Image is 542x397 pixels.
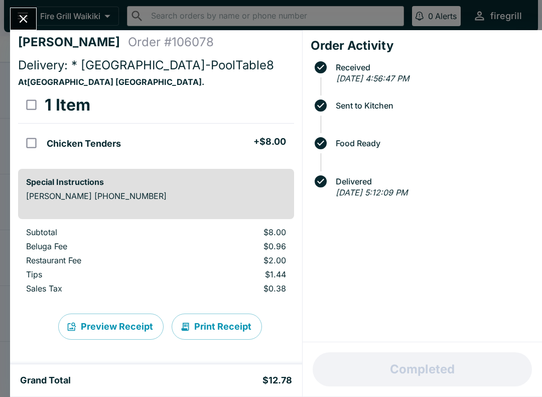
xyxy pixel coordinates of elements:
[26,283,173,293] p: Sales Tax
[45,95,90,115] h3: 1 Item
[336,73,409,83] em: [DATE] 4:56:47 PM
[26,177,286,187] h6: Special Instructions
[11,8,36,30] button: Close
[128,35,214,50] h4: Order # 106078
[331,63,534,72] span: Received
[26,191,286,201] p: [PERSON_NAME] [PHONE_NUMBER]
[26,241,173,251] p: Beluga Fee
[26,227,173,237] p: Subtotal
[336,187,408,197] em: [DATE] 5:12:09 PM
[331,101,534,110] span: Sent to Kitchen
[311,38,534,53] h4: Order Activity
[47,138,121,150] h5: Chicken Tenders
[331,139,534,148] span: Food Ready
[189,269,286,279] p: $1.44
[189,241,286,251] p: $0.96
[331,177,534,186] span: Delivered
[189,283,286,293] p: $0.38
[18,87,294,161] table: orders table
[189,227,286,237] p: $8.00
[18,227,294,297] table: orders table
[58,314,164,340] button: Preview Receipt
[26,255,173,265] p: Restaurant Fee
[262,374,292,386] h5: $12.78
[253,136,286,148] h5: + $8.00
[18,77,204,87] strong: At [GEOGRAPHIC_DATA] [GEOGRAPHIC_DATA] .
[20,374,71,386] h5: Grand Total
[26,269,173,279] p: Tips
[18,58,274,72] span: Delivery: * [GEOGRAPHIC_DATA]-PoolTable8
[172,314,262,340] button: Print Receipt
[18,35,128,50] h4: [PERSON_NAME]
[189,255,286,265] p: $2.00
